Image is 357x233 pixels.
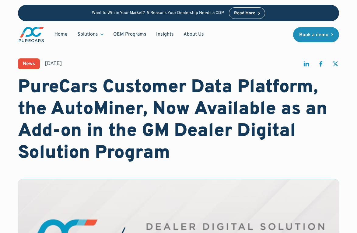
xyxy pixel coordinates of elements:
a: Book a demo [293,27,339,42]
a: About Us [179,29,209,40]
div: [DATE] [45,60,62,68]
a: Home [50,29,72,40]
a: share on linkedin [303,60,310,70]
a: share on facebook [317,60,324,70]
div: News [23,61,35,66]
a: main [18,26,45,43]
a: Read More [229,7,265,19]
a: Insights [151,29,179,40]
img: purecars logo [18,26,45,43]
a: share on twitter [332,60,339,70]
div: Book a demo [299,33,328,37]
p: Want to Win in Your Market? 5 Reasons Your Dealership Needs a CDP [92,11,224,16]
div: Solutions [77,31,98,38]
h1: PureCars Customer Data Platform, the AutoMiner, Now Available as an Add-on in the GM Dealer Digit... [18,77,339,164]
div: Read More [234,11,255,16]
a: OEM Programs [108,29,151,40]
